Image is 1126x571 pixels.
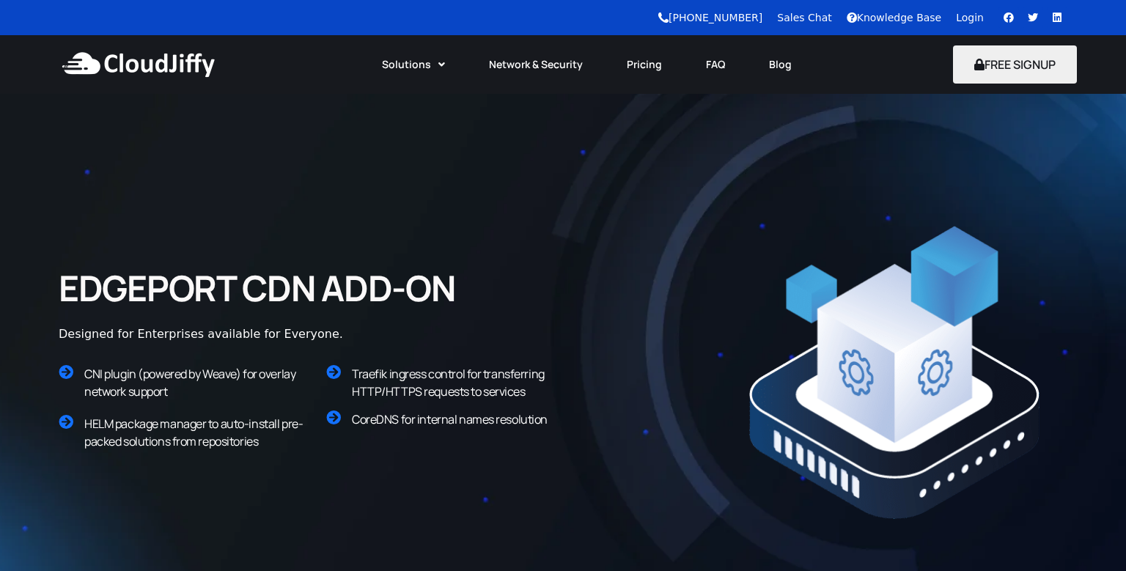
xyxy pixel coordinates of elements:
[59,265,485,311] h2: EDGEPORT CDN ADD-ON
[467,48,605,81] a: Network & Security
[84,416,303,449] span: HELM package manager to auto-install pre-packed solutions from repositories
[953,56,1077,73] a: FREE SIGNUP
[748,224,1041,520] img: CDN.png
[84,366,295,399] span: CNI plugin (powered by Weave) for overlay network support
[684,48,747,81] a: FAQ
[777,12,831,23] a: Sales Chat
[360,48,467,81] a: Solutions
[352,366,545,399] span: Traefik ingress control for transferring HTTP/HTTPS requests to services
[658,12,762,23] a: [PHONE_NUMBER]
[953,45,1077,84] button: FREE SIGNUP
[59,325,572,343] div: Designed for Enterprises available for Everyone.
[747,48,814,81] a: Blog
[352,411,548,427] span: CoreDNS for internal names resolution
[847,12,942,23] a: Knowledge Base
[956,12,984,23] a: Login
[605,48,684,81] a: Pricing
